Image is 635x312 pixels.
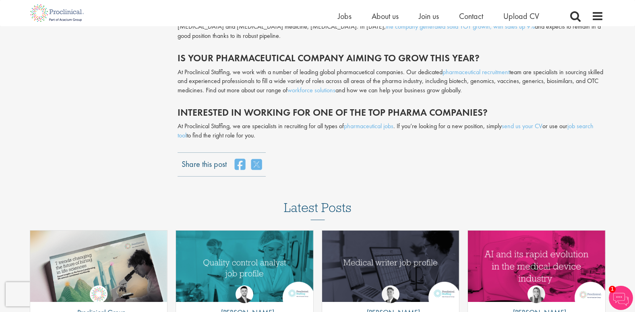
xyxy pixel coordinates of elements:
h2: IS YOUR PHARMACEUTICAL COMPANY AIMING TO GROW THIS YEAR? [178,53,604,63]
img: Chatbot [609,286,633,310]
a: workforce solutions [288,86,335,94]
a: Upload CV [503,11,539,21]
label: Share this post [182,158,227,164]
a: send us your CV [502,122,542,130]
a: share on facebook [235,158,245,171]
a: Join us [419,11,439,21]
a: pharmaceutical jobs [344,122,393,130]
img: quality control analyst job profile [176,231,313,302]
h3: Latest Posts [284,201,352,220]
a: the company generated solid YOY growth, with sales up 9% [386,22,535,31]
a: Jobs [338,11,352,21]
a: About us [372,11,399,21]
img: Proclinical Group [90,285,108,303]
a: Link to a post [322,231,459,302]
p: At Proclinical Staffing, we work with a number of leading global pharmacuetical companies. Our de... [178,68,604,96]
p: At Proclinical Staffing, we are specialists in recruiting for all types of . If you’re looking fo... [178,122,604,140]
a: Link to a post [468,231,605,302]
img: AI and Its Impact on the Medical Device Industry | Proclinical [468,231,605,302]
img: George Watson [382,285,399,303]
iframe: reCAPTCHA [6,282,109,306]
img: Proclinical: Life sciences hiring trends report 2025 [30,231,168,308]
a: share on twitter [251,158,262,171]
span: 1 [609,286,616,293]
h2: INTERESTED IN WORKING FOR ONE OF THE TOP PHARMA COMPANIES? [178,107,604,118]
img: Medical writer job profile [322,231,459,302]
a: Link to a post [30,231,168,302]
img: Joshua Godden [236,285,253,303]
a: Contact [459,11,483,21]
a: pharmaceutical recruitment [443,68,509,76]
a: job search tool [178,122,594,139]
a: Link to a post [176,231,313,302]
img: Hannah Burke [527,285,545,303]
